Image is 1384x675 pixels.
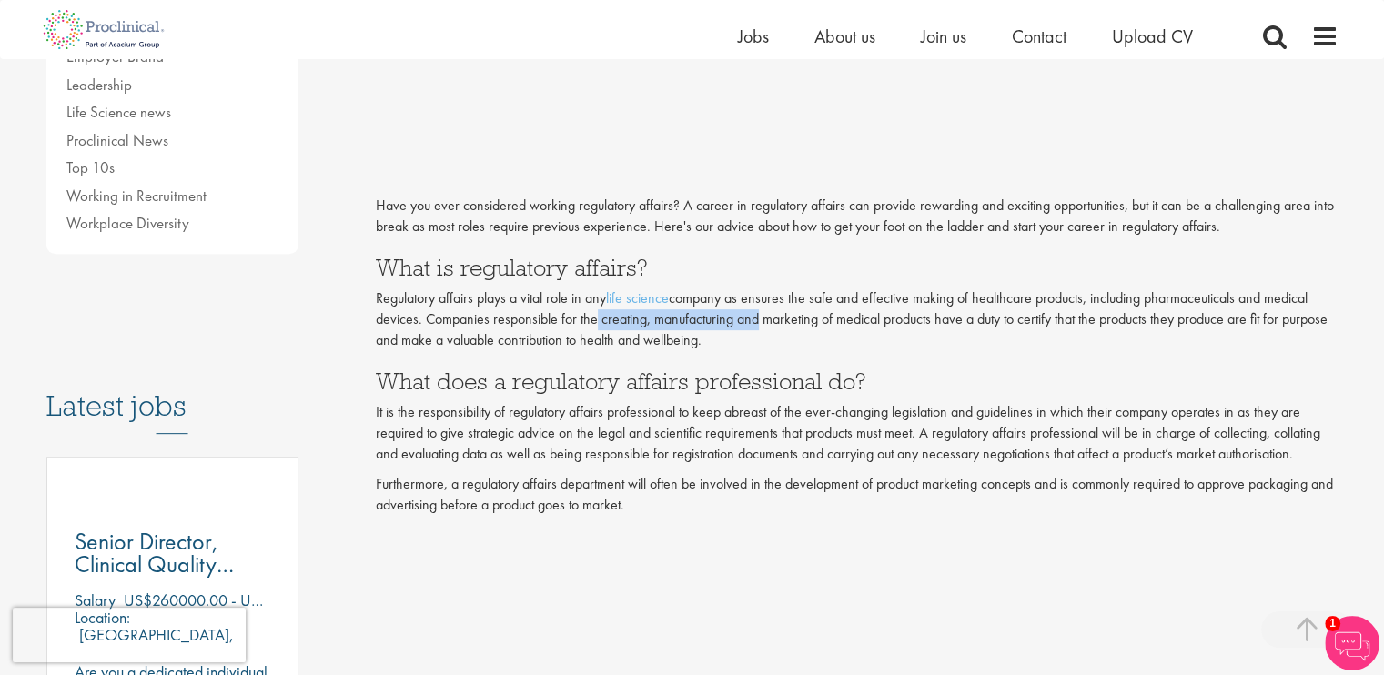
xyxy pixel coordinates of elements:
span: Senior Director, Clinical Quality Assurance [75,526,234,602]
a: Contact [1012,25,1066,48]
span: Have you ever considered working regulatory affairs? A career in regulatory affairs can provide r... [376,196,1334,236]
a: Leadership [66,75,132,95]
img: Chatbot [1325,616,1379,670]
a: Proclinical News [66,130,168,150]
p: US$260000.00 - US$280000.00 per annum [124,589,413,610]
a: Life Science news [66,102,171,122]
h3: Latest jobs [46,345,299,434]
a: Working in Recruitment [66,186,207,206]
p: It is the responsibility of regulatory affairs professional to keep abreast of the ever-changing ... [376,402,1339,465]
a: Jobs [738,25,769,48]
a: life science [606,288,669,307]
h3: What does a regulatory affairs professional do? [376,369,1339,393]
a: Senior Director, Clinical Quality Assurance [75,530,271,576]
a: Upload CV [1112,25,1193,48]
iframe: reCAPTCHA [13,608,246,662]
a: Top 10s [66,157,115,177]
a: Join us [921,25,966,48]
p: Furthermore, a regulatory affairs department will often be involved in the development of product... [376,474,1339,516]
p: Regulatory affairs plays a vital role in any company as ensures the safe and effective making of ... [376,288,1339,351]
a: About us [814,25,875,48]
span: Salary [75,589,116,610]
a: Workplace Diversity [66,213,189,233]
h3: What is regulatory affairs? [376,256,1339,279]
span: 1 [1325,616,1340,631]
span: mmonly required to approve packaging and advertising before a product goes to market. [376,474,1333,514]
